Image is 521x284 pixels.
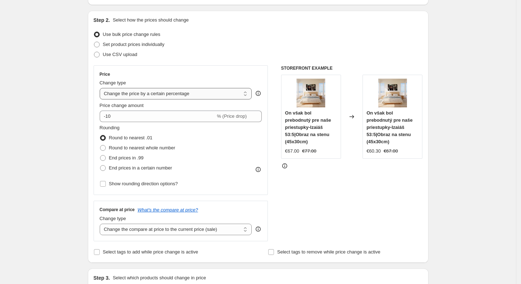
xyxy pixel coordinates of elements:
span: End prices in a certain number [109,165,172,171]
h3: Price [100,71,110,77]
span: Round to nearest whole number [109,145,175,150]
div: help [255,225,262,233]
span: End prices in .99 [109,155,144,160]
span: Round to nearest .01 [109,135,152,140]
span: Select tags to remove while price change is active [277,249,380,255]
span: Select tags to add while price change is active [103,249,198,255]
img: 1c_80x.jpg [297,79,325,107]
div: €60.30 [366,148,381,155]
img: 1c_80x.jpg [378,79,407,107]
span: Price change amount [100,103,144,108]
span: Show rounding direction options? [109,181,178,186]
div: €67.00 [285,148,299,155]
strike: €77.00 [302,148,317,155]
p: Select how the prices should change [113,17,189,24]
div: help [255,90,262,97]
span: On však bol prebodnutý pre naše priestupky-Izaiáš 53:5|Obraz na stenu (45x30cm) [366,110,413,144]
button: What's the compare at price? [138,207,198,213]
h6: STOREFRONT EXAMPLE [281,65,423,71]
span: Change type [100,80,126,85]
span: On však bol prebodnutý pre naše priestupky-Izaiáš 53:5|Obraz na stenu (45x30cm) [285,110,331,144]
span: Use bulk price change rules [103,32,160,37]
p: Select which products should change in price [113,274,206,281]
span: Change type [100,216,126,221]
h2: Step 2. [94,17,110,24]
span: Use CSV upload [103,52,137,57]
strike: €67.00 [384,148,398,155]
span: Rounding [100,125,120,130]
input: -15 [100,111,215,122]
span: Set product prices individually [103,42,165,47]
span: % (Price drop) [217,113,247,119]
h3: Compare at price [100,207,135,213]
h2: Step 3. [94,274,110,281]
